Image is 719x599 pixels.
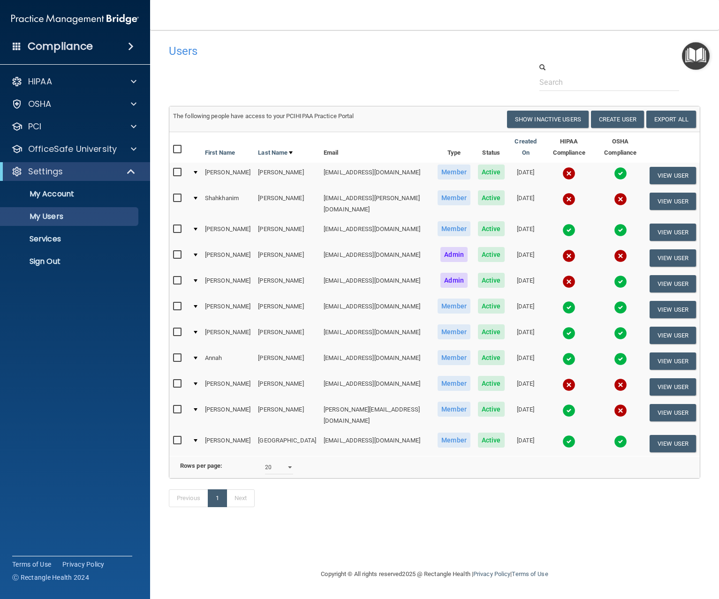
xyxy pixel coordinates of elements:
td: [PERSON_NAME] [201,431,254,456]
button: View User [650,301,696,318]
td: [PERSON_NAME] [254,297,320,322]
span: Member [438,350,470,365]
td: [PERSON_NAME] [201,297,254,322]
a: Export All [646,111,696,128]
td: [PERSON_NAME] [254,348,320,374]
p: My Account [6,189,134,199]
img: tick.e7d51cea.svg [614,352,627,366]
td: [PERSON_NAME] [201,219,254,245]
span: Admin [440,273,468,288]
button: View User [650,167,696,184]
span: Ⓒ Rectangle Health 2024 [12,573,89,582]
td: Shahkhanim [201,188,254,219]
a: HIPAA [11,76,136,87]
td: [DATE] [508,374,544,400]
img: cross.ca9f0e7f.svg [614,249,627,262]
span: Member [438,324,470,339]
span: Member [438,190,470,205]
button: Show Inactive Users [507,111,589,128]
td: [EMAIL_ADDRESS][DOMAIN_NAME] [320,219,434,245]
div: Copyright © All rights reserved 2025 @ Rectangle Health | | [264,559,606,589]
span: Member [438,165,470,180]
span: Active [478,247,505,262]
td: [PERSON_NAME] [201,400,254,431]
td: [EMAIL_ADDRESS][PERSON_NAME][DOMAIN_NAME] [320,188,434,219]
span: Active [478,165,505,180]
p: PCI [28,121,41,132]
span: Active [478,350,505,365]
span: Member [438,402,470,417]
img: cross.ca9f0e7f.svg [562,167,575,180]
button: View User [650,193,696,210]
span: Active [478,402,505,417]
button: View User [650,275,696,292]
button: View User [650,224,696,241]
td: [PERSON_NAME] [254,322,320,348]
td: [PERSON_NAME] [254,188,320,219]
td: [EMAIL_ADDRESS][DOMAIN_NAME] [320,245,434,271]
button: View User [650,327,696,344]
a: First Name [205,147,235,158]
td: Annah [201,348,254,374]
span: Member [438,376,470,391]
a: OSHA [11,98,136,110]
button: View User [650,404,696,421]
img: cross.ca9f0e7f.svg [562,378,575,391]
span: Active [478,299,505,314]
a: Settings [11,166,136,177]
p: OSHA [28,98,52,110]
span: Active [478,221,505,236]
td: [PERSON_NAME] [254,163,320,188]
th: HIPAA Compliance [543,132,595,163]
img: tick.e7d51cea.svg [614,167,627,180]
td: [DATE] [508,322,544,348]
td: [PERSON_NAME] [201,163,254,188]
a: PCI [11,121,136,132]
p: Settings [28,166,63,177]
td: [DATE] [508,163,544,188]
button: View User [650,435,696,452]
td: [EMAIL_ADDRESS][DOMAIN_NAME] [320,431,434,456]
th: Email [320,132,434,163]
td: [DATE] [508,297,544,322]
a: Privacy Policy [62,560,105,569]
td: [DATE] [508,188,544,219]
td: [EMAIL_ADDRESS][DOMAIN_NAME] [320,163,434,188]
a: 1 [208,489,227,507]
img: cross.ca9f0e7f.svg [614,193,627,206]
input: Search [539,74,679,91]
td: [PERSON_NAME][EMAIL_ADDRESS][DOMAIN_NAME] [320,400,434,431]
td: [PERSON_NAME] [254,219,320,245]
a: Created On [512,136,540,158]
span: Member [438,299,470,314]
p: Sign Out [6,257,134,266]
iframe: Drift Widget Chat Controller [557,532,708,570]
td: [EMAIL_ADDRESS][DOMAIN_NAME] [320,348,434,374]
span: Active [478,273,505,288]
h4: Compliance [28,40,93,53]
img: tick.e7d51cea.svg [562,327,575,340]
a: Next [227,489,255,507]
img: tick.e7d51cea.svg [614,275,627,288]
td: [PERSON_NAME] [254,245,320,271]
img: cross.ca9f0e7f.svg [614,378,627,391]
img: tick.e7d51cea.svg [614,224,627,237]
img: tick.e7d51cea.svg [562,352,575,366]
span: Active [478,324,505,339]
span: The following people have access to your PCIHIPAA Practice Portal [173,112,354,120]
td: [PERSON_NAME] [201,322,254,348]
h4: Users [169,45,473,57]
td: [EMAIL_ADDRESS][DOMAIN_NAME] [320,322,434,348]
p: My Users [6,212,134,221]
img: tick.e7d51cea.svg [614,435,627,448]
td: [PERSON_NAME] [201,271,254,297]
th: Status [474,132,508,163]
a: Previous [169,489,208,507]
td: [DATE] [508,245,544,271]
td: [EMAIL_ADDRESS][DOMAIN_NAME] [320,374,434,400]
span: Active [478,433,505,448]
td: [DATE] [508,271,544,297]
button: View User [650,249,696,267]
img: tick.e7d51cea.svg [562,435,575,448]
p: OfficeSafe University [28,143,117,155]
